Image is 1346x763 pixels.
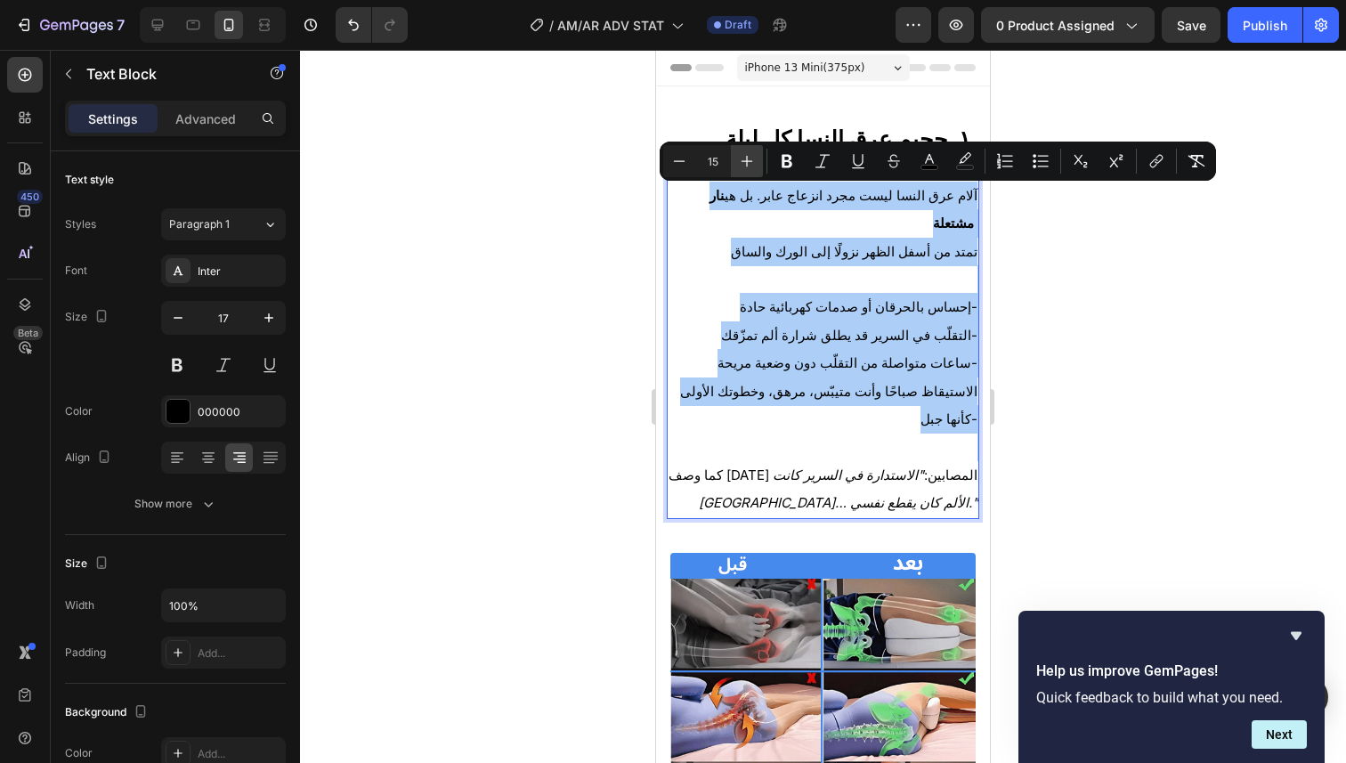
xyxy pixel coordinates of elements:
div: Add... [198,645,281,662]
div: Editor contextual toolbar [660,142,1216,181]
p: Settings [88,110,138,128]
div: Help us improve GemPages! [1036,625,1307,749]
span: AM/AR ADV STAT [557,16,664,35]
button: Save [1162,7,1220,43]
div: Align [65,446,115,470]
div: Inter [198,264,281,280]
button: 7 [7,7,133,43]
div: Font [65,263,87,279]
input: Auto [162,589,285,621]
div: Background [65,701,151,725]
span: Save [1177,18,1206,33]
button: Hide survey [1285,625,1307,646]
div: Color [65,745,93,761]
div: Beta [13,326,43,340]
div: Text style [65,172,114,188]
iframe: Design area [656,50,990,763]
div: Styles [65,216,96,232]
div: Add... [198,746,281,762]
button: Show more [65,488,286,520]
div: Width [65,597,94,613]
div: 000000 [198,404,281,420]
span: Draft [725,17,751,33]
p: Quick feedback to build what you need. [1036,689,1307,706]
div: Show more [134,495,217,513]
button: Paragraph 1 [161,208,286,240]
div: Padding [65,645,106,661]
div: Undo/Redo [336,7,408,43]
div: Color [65,403,93,419]
span: Paragraph 1 [169,216,230,232]
button: Next question [1252,720,1307,749]
p: Advanced [175,110,236,128]
p: Text Block [86,63,238,85]
p: 7 [117,14,125,36]
span: 0 product assigned [996,16,1115,35]
div: Publish [1243,16,1287,35]
h2: Help us improve GemPages! [1036,661,1307,682]
span: / [549,16,554,35]
div: 450 [17,190,43,204]
button: 0 product assigned [981,7,1155,43]
button: Publish [1228,7,1302,43]
div: Size [65,305,112,329]
div: Size [65,552,112,576]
